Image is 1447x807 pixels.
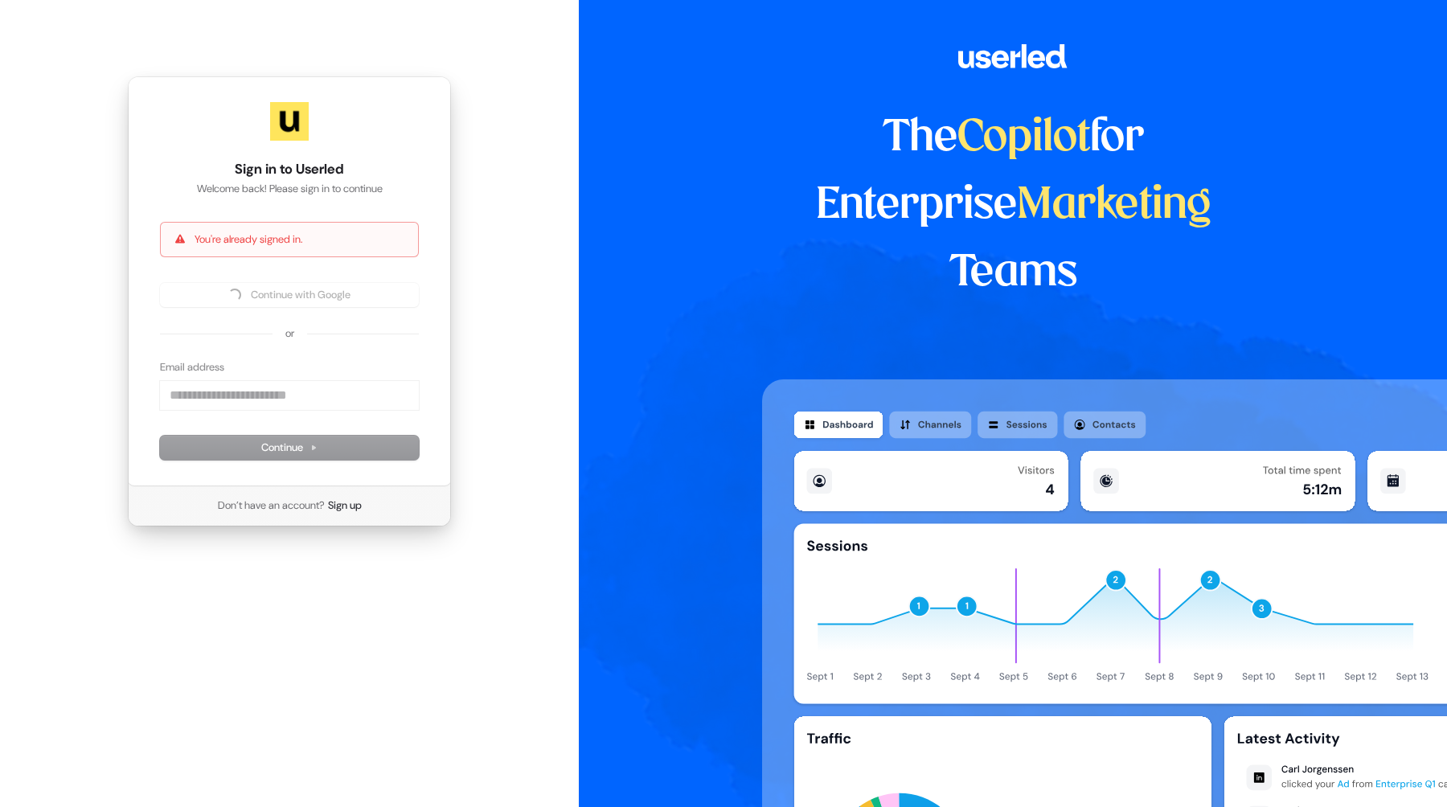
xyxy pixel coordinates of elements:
span: Marketing [1017,185,1211,227]
p: You're already signed in. [195,232,302,247]
a: Sign up [328,498,362,513]
img: Userled [270,102,309,141]
span: Don’t have an account? [218,498,325,513]
p: Welcome back! Please sign in to continue [160,182,419,196]
h1: Sign in to Userled [160,160,419,179]
span: Copilot [957,117,1090,159]
p: or [285,326,294,341]
h1: The for Enterprise Teams [762,104,1265,307]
